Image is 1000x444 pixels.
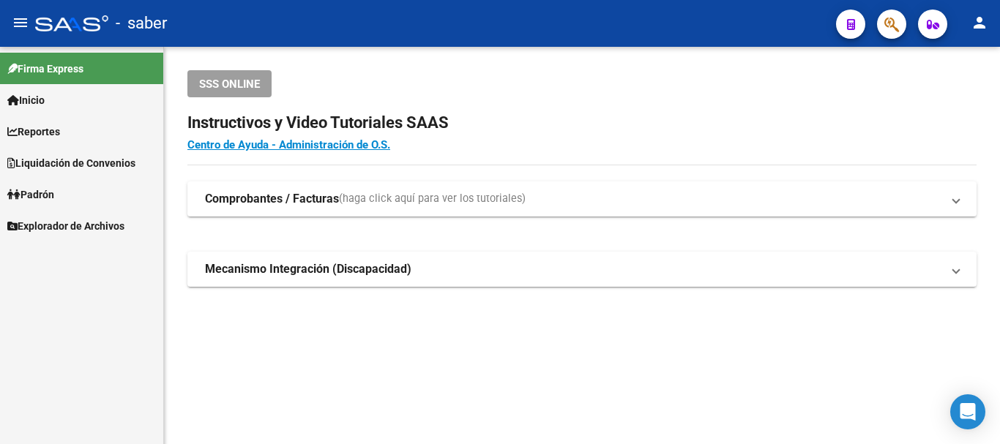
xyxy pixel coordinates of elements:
strong: Comprobantes / Facturas [205,191,339,207]
div: Open Intercom Messenger [950,394,985,429]
span: Explorador de Archivos [7,218,124,234]
span: - saber [116,7,167,39]
span: Firma Express [7,61,83,77]
mat-icon: person [971,14,988,31]
a: Centro de Ayuda - Administración de O.S. [187,138,390,151]
mat-expansion-panel-header: Mecanismo Integración (Discapacidad) [187,252,977,287]
span: Inicio [7,92,45,108]
button: SSS ONLINE [187,70,272,97]
span: (haga click aquí para ver los tutoriales) [339,191,526,207]
span: Reportes [7,124,60,140]
mat-icon: menu [12,14,29,31]
span: SSS ONLINE [199,78,260,91]
h2: Instructivos y Video Tutoriales SAAS [187,109,977,137]
span: Padrón [7,187,54,203]
span: Liquidación de Convenios [7,155,135,171]
strong: Mecanismo Integración (Discapacidad) [205,261,411,277]
mat-expansion-panel-header: Comprobantes / Facturas(haga click aquí para ver los tutoriales) [187,181,977,217]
